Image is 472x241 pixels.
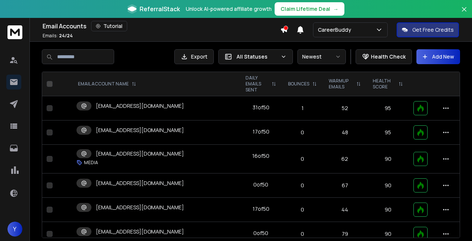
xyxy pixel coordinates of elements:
p: 1 [287,104,318,112]
span: ReferralStack [140,4,180,13]
span: 24 / 24 [59,32,73,39]
p: Unlock AI-powered affiliate growth [186,5,272,13]
div: 17 of 50 [253,128,269,135]
p: 0 [287,206,318,213]
button: Claim Lifetime Deal→ [275,2,344,16]
p: 0 [287,155,318,163]
p: WARMUP EMAILS [329,78,353,90]
td: 67 [323,173,367,198]
p: [EMAIL_ADDRESS][DOMAIN_NAME] [96,150,184,157]
div: 31 of 50 [253,104,269,111]
p: BOUNCES [288,81,309,87]
button: Y [7,222,22,237]
button: Close banner [459,4,469,22]
p: Health Check [371,53,406,60]
p: [EMAIL_ADDRESS][DOMAIN_NAME] [96,102,184,110]
p: [EMAIL_ADDRESS][DOMAIN_NAME] [96,179,184,187]
p: DAILY EMAILS SENT [246,75,269,93]
p: [EMAIL_ADDRESS][DOMAIN_NAME] [96,228,184,235]
span: → [333,5,338,13]
p: MEDIA [84,160,98,166]
td: 90 [367,173,409,198]
td: 62 [323,145,367,173]
p: Emails : [43,33,73,39]
div: EMAIL ACCOUNT NAME [78,81,136,87]
p: [EMAIL_ADDRESS][DOMAIN_NAME] [96,204,184,211]
button: Newest [297,49,346,64]
p: 0 [287,182,318,189]
div: 0 of 50 [253,229,268,237]
td: 95 [367,120,409,145]
div: 17 of 50 [253,205,269,213]
p: 0 [287,230,318,238]
div: Email Accounts [43,21,280,31]
button: Add New [416,49,460,64]
td: 90 [367,198,409,222]
p: All Statuses [237,53,278,60]
div: 16 of 50 [252,152,269,160]
p: 0 [287,129,318,136]
td: 90 [367,145,409,173]
button: Health Check [356,49,412,64]
button: Tutorial [91,21,127,31]
td: 48 [323,120,367,145]
td: 95 [367,96,409,120]
button: Get Free Credits [397,22,459,37]
p: [EMAIL_ADDRESS][DOMAIN_NAME] [96,126,184,134]
button: Export [174,49,214,64]
p: HEALTH SCORE [373,78,396,90]
td: 44 [323,198,367,222]
td: 52 [323,96,367,120]
p: Get Free Credits [412,26,454,34]
p: CareerBuddy [318,26,354,34]
div: 0 of 50 [253,181,268,188]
